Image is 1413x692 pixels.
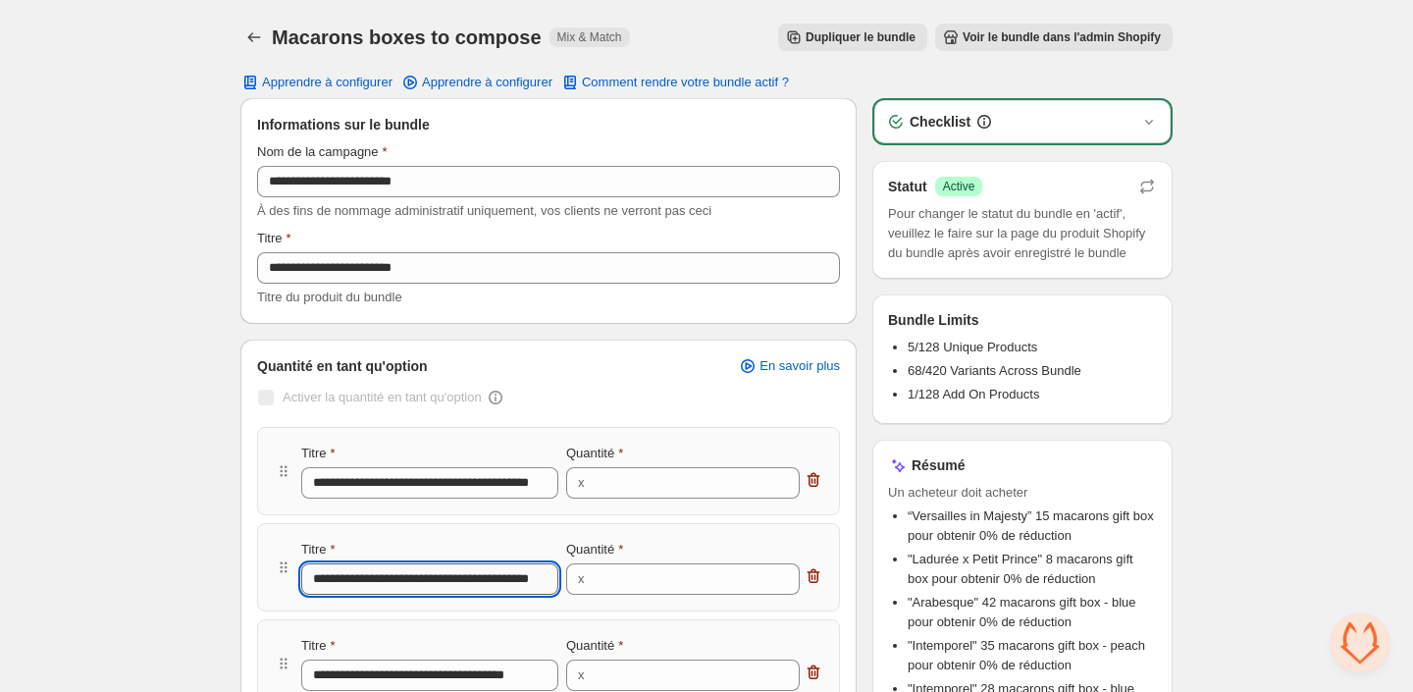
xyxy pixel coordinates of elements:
[806,29,916,45] span: Dupliquer le bundle
[910,112,970,132] h3: Checklist
[888,310,979,330] h3: Bundle Limits
[240,24,268,51] button: Back
[908,340,1037,354] span: 5/128 Unique Products
[908,363,1081,378] span: 68/420 Variants Across Bundle
[262,75,392,90] span: Apprendre à configurer
[301,636,336,656] label: Titre
[257,356,428,376] span: Quantité en tant qu'option
[888,483,1157,503] span: Un acheteur doit acheter
[908,387,1039,401] span: 1/128 Add On Products
[888,177,927,196] h3: Statut
[389,69,564,96] a: Apprendre à configurer
[778,24,927,51] button: Dupliquer le bundle
[566,540,623,559] label: Quantité
[908,506,1157,546] li: “Versailles in Majesty” 15 macarons gift box pour obtenir 0% de réduction
[301,540,336,559] label: Titre
[578,569,585,589] div: x
[963,29,1161,45] span: Voir le bundle dans l'admin Shopify
[422,75,552,90] span: Apprendre à configurer
[566,636,623,656] label: Quantité
[566,444,623,463] label: Quantité
[557,29,622,45] span: Mix & Match
[1331,613,1389,672] div: Open chat
[272,26,542,49] h1: Macarons boxes to compose
[229,69,404,96] button: Apprendre à configurer
[943,179,975,194] span: Active
[582,75,789,90] span: Comment rendre votre bundle actif ?
[257,115,430,134] span: Informations sur le bundle
[908,550,1157,589] li: "Ladurée x Petit Prince" 8 macarons gift box pour obtenir 0% de réduction
[578,473,585,493] div: x
[301,444,336,463] label: Titre
[935,24,1173,51] button: Voir le bundle dans l'admin Shopify
[257,203,711,218] span: À des fins de nommage administratif uniquement, vos clients ne verront pas ceci
[578,665,585,685] div: x
[257,142,388,162] label: Nom de la campagne
[908,636,1157,675] li: "Intemporel" 35 macarons gift box - peach pour obtenir 0% de réduction
[888,204,1157,263] span: Pour changer le statut du bundle en 'actif', veuillez le faire sur la page du produit Shopify du ...
[257,229,291,248] label: Titre
[549,69,801,96] button: Comment rendre votre bundle actif ?
[257,290,402,304] span: Titre du produit du bundle
[759,358,840,374] span: En savoir plus
[726,352,852,380] a: En savoir plus
[283,390,482,404] span: Activer la quantité en tant qu'option
[908,593,1157,632] li: "Arabesque" 42 macarons gift box - blue pour obtenir 0% de réduction
[912,455,965,475] h3: Résumé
